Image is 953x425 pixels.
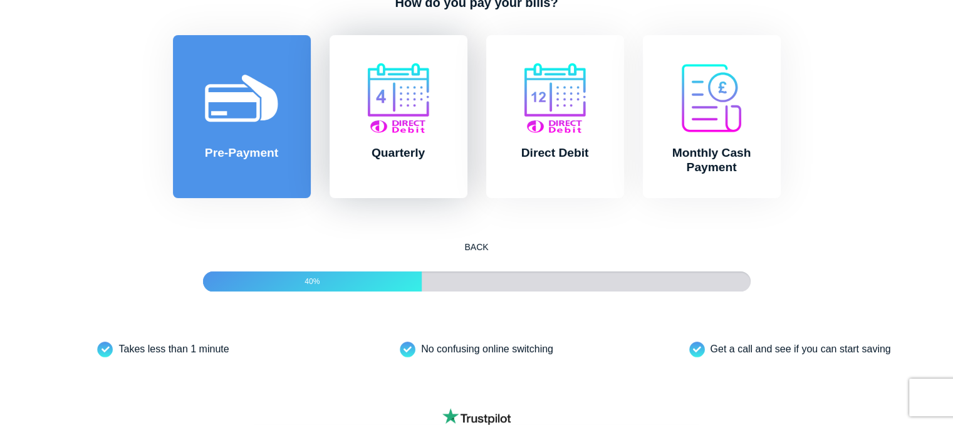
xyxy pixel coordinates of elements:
[643,35,781,198] label: Monthly Cash Payment
[118,344,229,354] span: Takes less than 1 minute
[203,271,422,291] div: 40%
[486,35,624,198] label: Direct Debit
[421,344,553,354] span: No confusing online switching
[710,344,890,354] span: Get a call and see if you can start saving
[330,35,467,198] label: Quarterly
[330,238,624,256] button: Back
[173,35,311,198] label: Pre-Payment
